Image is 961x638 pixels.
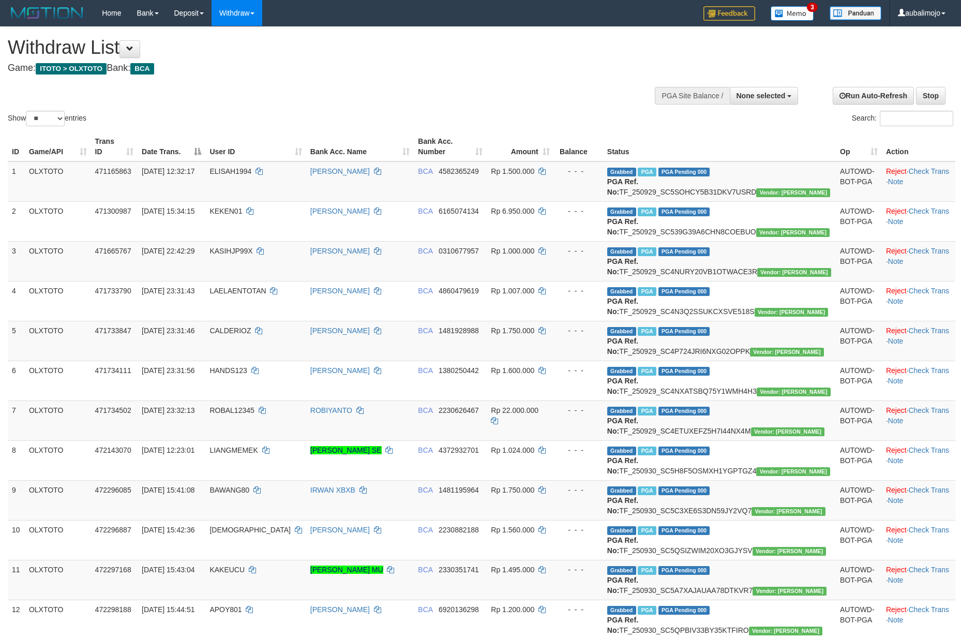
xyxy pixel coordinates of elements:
td: 5 [8,321,25,361]
span: Grabbed [607,168,636,176]
span: LAELAENTOTAN [209,287,266,295]
span: BCA [418,526,432,534]
span: PGA Pending [658,606,710,615]
span: [DATE] 12:32:17 [142,167,194,175]
span: Marked by aubalimojo [638,327,656,336]
span: 471733790 [95,287,131,295]
td: TF_250929_SC5SOHCY5B31DKV7USRD [603,161,836,202]
td: TF_250929_SC4ETUXEFZ5H7I44NX4M [603,400,836,440]
h1: Withdraw List [8,37,630,58]
td: 10 [8,520,25,560]
a: Reject [886,366,907,375]
a: Check Trans [908,327,949,335]
span: Copy 2230626467 to clipboard [439,406,479,414]
span: CALDERIOZ [209,327,251,335]
span: [DATE] 23:31:46 [142,327,194,335]
button: None selected [730,87,799,105]
span: Vendor URL: https://secure5.1velocity.biz [756,228,830,237]
td: AUTOWD-BOT-PGA [836,361,882,400]
span: Copy 4582365249 to clipboard [439,167,479,175]
th: Date Trans.: activate to sort column descending [138,132,205,161]
span: Grabbed [607,207,636,216]
span: Vendor URL: https://secure5.1velocity.biz [753,587,827,596]
span: Rp 1.024.000 [491,446,534,454]
a: Note [888,257,904,265]
span: 472143070 [95,446,131,454]
span: 471734502 [95,406,131,414]
span: [DATE] 23:31:56 [142,366,194,375]
td: 3 [8,241,25,281]
span: Vendor URL: https://secure5.1velocity.biz [752,507,825,516]
b: PGA Ref. No: [607,217,638,236]
span: Rp 1.560.000 [491,526,534,534]
img: MOTION_logo.png [8,5,86,21]
a: Check Trans [908,486,949,494]
td: 4 [8,281,25,321]
td: OLXTOTO [25,480,91,520]
span: Copy 4860479619 to clipboard [439,287,479,295]
span: Copy 0310677957 to clipboard [439,247,479,255]
span: PGA Pending [658,207,710,216]
a: Check Trans [908,366,949,375]
div: - - - [558,246,599,256]
span: Grabbed [607,367,636,376]
a: Check Trans [908,247,949,255]
span: Copy 1481195964 to clipboard [439,486,479,494]
th: User ID: activate to sort column ascending [205,132,306,161]
td: OLXTOTO [25,281,91,321]
td: AUTOWD-BOT-PGA [836,480,882,520]
a: [PERSON_NAME] MU [310,566,383,574]
span: Rp 1.007.000 [491,287,534,295]
td: AUTOWD-BOT-PGA [836,400,882,440]
span: HANDS123 [209,366,247,375]
span: Copy 2230882188 to clipboard [439,526,479,534]
td: 9 [8,480,25,520]
span: Vendor URL: https://secure5.1velocity.biz [753,547,827,556]
td: · · [882,241,955,281]
span: Copy 6165074134 to clipboard [439,207,479,215]
a: [PERSON_NAME] [310,207,370,215]
span: ITOTO > OLXTOTO [36,63,107,75]
span: None selected [737,92,786,100]
a: Note [888,417,904,425]
a: Check Trans [908,207,949,215]
a: Check Trans [908,406,949,414]
td: AUTOWD-BOT-PGA [836,520,882,560]
td: · · [882,161,955,202]
span: Copy 6920136298 to clipboard [439,605,479,614]
span: PGA Pending [658,447,710,455]
b: PGA Ref. No: [607,536,638,555]
td: OLXTOTO [25,321,91,361]
td: 1 [8,161,25,202]
span: Vendor URL: https://secure4.1velocity.biz [755,308,829,317]
img: panduan.png [830,6,881,20]
a: [PERSON_NAME] [310,287,370,295]
th: Trans ID: activate to sort column ascending [91,132,138,161]
span: Marked by aubbillhaqiPGA [638,486,656,495]
span: APOY801 [209,605,242,614]
div: - - - [558,325,599,336]
a: Reject [886,566,907,574]
label: Show entries [8,111,86,126]
div: - - - [558,604,599,615]
span: [DATE] 12:23:01 [142,446,194,454]
span: 472298188 [95,605,131,614]
a: Note [888,456,904,465]
a: [PERSON_NAME] [310,605,370,614]
span: BCA [418,605,432,614]
span: 471665767 [95,247,131,255]
span: Copy 2330351741 to clipboard [439,566,479,574]
span: Vendor URL: https://secure4.1velocity.biz [750,348,824,357]
span: ELISAH1994 [209,167,251,175]
th: Amount: activate to sort column ascending [487,132,553,161]
label: Search: [852,111,953,126]
th: Action [882,132,955,161]
a: Check Trans [908,287,949,295]
td: · · [882,201,955,241]
span: 471733847 [95,327,131,335]
div: - - - [558,445,599,455]
span: Vendor URL: https://secure5.1velocity.biz [756,188,830,197]
a: Note [888,616,904,624]
span: BCA [418,486,432,494]
span: Grabbed [607,566,636,575]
